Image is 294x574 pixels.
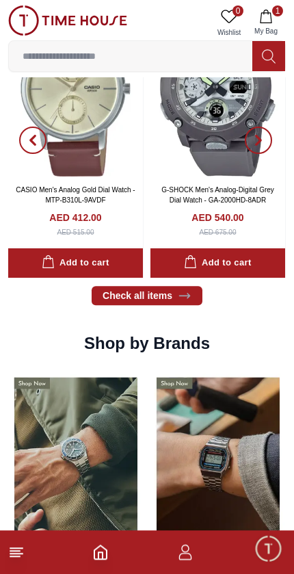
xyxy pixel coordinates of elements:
span: 1 [272,5,283,16]
button: 1My Bag [246,5,286,40]
div: Add to cart [184,255,251,271]
a: 0Wishlist [212,5,246,40]
h4: AED 412.00 [49,211,101,224]
a: Home [92,544,109,560]
span: Wishlist [212,27,246,38]
button: Add to cart [8,248,143,278]
a: CASIO Men's Analog Gold Dial Watch - MTP-B310L-9AVDF [16,186,135,204]
button: Add to cart [150,248,285,278]
h2: Shop by Brands [84,332,210,354]
img: G-SHOCK Men's Analog-Digital Grey Dial Watch - GA-2000HD-8ADR [150,3,285,177]
div: Add to cart [42,255,109,271]
img: CASIO Men's Analog Gold Dial Watch - MTP-B310L-9AVDF [8,3,143,177]
div: AED 515.00 [57,227,94,237]
div: Chat Widget [254,534,284,564]
a: Check all items [92,286,202,305]
div: AED 675.00 [200,227,237,237]
span: My Bag [249,26,283,36]
h4: AED 540.00 [191,211,243,224]
img: ... [8,5,127,36]
span: 0 [232,5,243,16]
a: G-SHOCK Men's Analog-Digital Grey Dial Watch - GA-2000HD-8ADR [161,186,274,204]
